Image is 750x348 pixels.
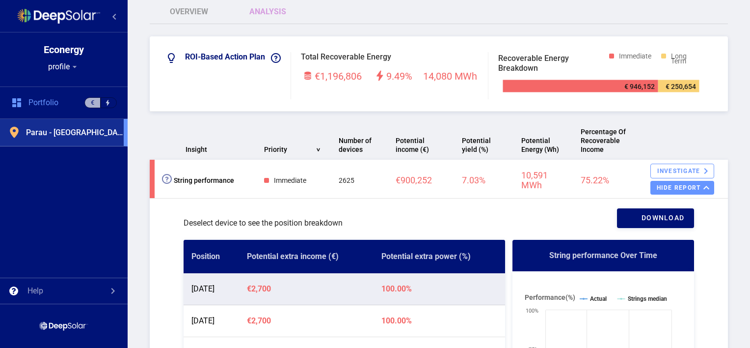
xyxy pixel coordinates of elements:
[185,52,265,64] div: ROI-based Action Plan
[521,170,548,191] span: 10,591 MWh
[446,121,506,160] th: Potential yield (%)
[274,178,306,183] div: Immediate
[650,181,714,195] div: hide report
[374,240,505,273] th: Potential extra power (%)
[184,305,239,337] td: [DATE]
[239,273,374,305] td: €2,700
[661,54,702,73] div: Long Term
[301,52,488,62] div: Total Recoverable Energy
[107,285,119,297] mat-icon: chevron_right
[642,213,684,223] span: download
[581,175,609,185] span: 75.22%
[70,62,80,72] mat-icon: arrow_drop_down
[650,164,714,178] div: Investigate
[184,240,239,273] th: Position
[323,121,380,160] th: Number of devices
[423,69,477,84] span: 14,080 MWh
[26,128,124,138] span: Parau - Romania
[28,98,58,108] span: Portfolio
[498,54,609,73] div: Recoverable Energy Breakdown
[239,240,374,273] th: Potential extra income (€)
[264,145,287,154] div: Priority
[374,273,505,305] td: 100.00%
[565,121,635,160] th: Percentage Of Recoverable Income
[184,208,694,228] div: Deselect device to see the position breakdown
[48,62,70,72] span: profile
[590,295,607,302] tspan: Actual
[628,295,667,302] tspan: Strings median
[525,293,575,301] tspan: Performance(%)
[526,308,538,314] text: 100%
[239,305,374,337] td: €2,700
[314,148,322,151] div: >
[506,121,565,160] th: Potential Energy (Wh)
[704,170,708,173] mat-icon: keyboard_arrow_right
[84,97,101,108] div: €
[666,83,696,90] tspan: € 250,654
[27,286,43,296] div: Help
[396,175,447,186] div: €900,252
[374,305,505,337] td: 100.00%
[339,175,380,185] div: 2625
[705,186,708,190] mat-icon: keyboard_arrow_up
[547,240,660,271] div: String performance Over Time
[624,83,655,90] tspan: € 946,152
[380,121,447,160] th: Potential income (€)
[462,175,485,185] span: 7.03%
[184,273,239,305] td: [DATE]
[44,45,84,55] div: Econergy
[108,11,120,23] mat-icon: chevron_left
[315,69,362,84] span: €1,196,806
[609,54,651,73] div: Immediate
[386,69,412,84] span: 9.49%
[170,121,248,160] th: Insight
[174,176,234,185] div: String performance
